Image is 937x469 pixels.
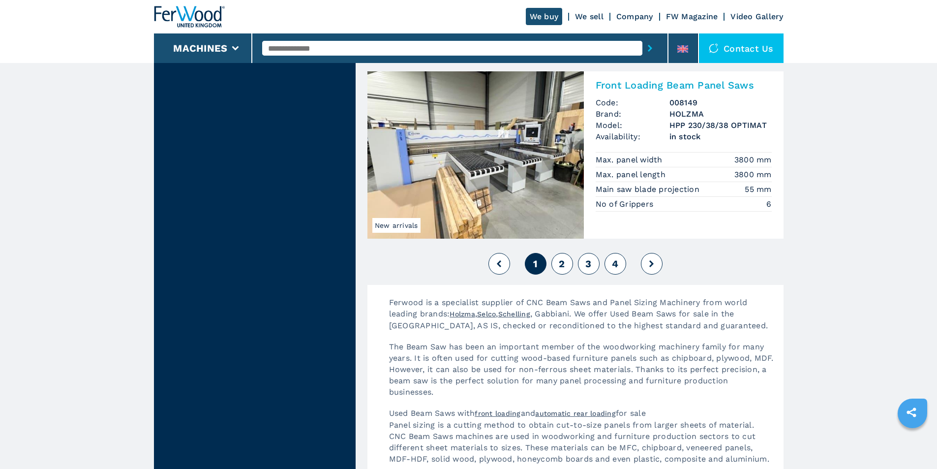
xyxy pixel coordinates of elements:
[745,184,771,195] em: 55 mm
[596,155,665,165] p: Max. panel width
[477,310,496,318] a: Selco
[666,12,718,21] a: FW Magazine
[734,154,772,165] em: 3800 mm
[669,108,772,120] h3: HOLZMA
[498,310,530,318] a: Schelling
[899,400,924,425] a: sharethis
[895,425,930,462] iframe: Chat
[612,258,618,270] span: 4
[379,297,784,341] p: Ferwood is a specialist supplier of CNC Beam Saws and Panel Sizing Machinery from world leading b...
[526,8,563,25] a: We buy
[367,71,584,239] img: Front Loading Beam Panel Saws HOLZMA HPP 230/38/38 OPTIMAT
[642,37,658,60] button: submit-button
[616,12,653,21] a: Company
[730,12,783,21] a: Video Gallery
[525,253,546,275] button: 1
[699,33,784,63] div: Contact us
[578,253,600,275] button: 3
[669,131,772,142] span: in stock
[533,258,538,270] span: 1
[535,409,616,417] a: automatic rear loading
[596,199,656,210] p: No of Grippers
[575,12,604,21] a: We sell
[475,409,520,417] a: front loading
[450,310,475,318] a: Holzma
[596,131,669,142] span: Availability:
[669,120,772,131] h3: HPP 230/38/38 OPTIMAT
[734,169,772,180] em: 3800 mm
[709,43,719,53] img: Contact us
[605,253,626,275] button: 4
[372,218,421,233] span: New arrivals
[596,120,669,131] span: Model:
[367,71,784,239] a: Front Loading Beam Panel Saws HOLZMA HPP 230/38/38 OPTIMATNew arrivalsFront Loading Beam Panel Sa...
[559,258,565,270] span: 2
[766,198,771,210] em: 6
[379,341,784,407] p: The Beam Saw has been an important member of the woodworking machinery family for many years. It ...
[585,258,591,270] span: 3
[154,6,225,28] img: Ferwood
[596,169,668,180] p: Max. panel length
[596,108,669,120] span: Brand:
[596,97,669,108] span: Code:
[551,253,573,275] button: 2
[173,42,227,54] button: Machines
[596,184,702,195] p: Main saw blade projection
[669,97,772,108] h3: 008149
[596,79,772,91] h2: Front Loading Beam Panel Saws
